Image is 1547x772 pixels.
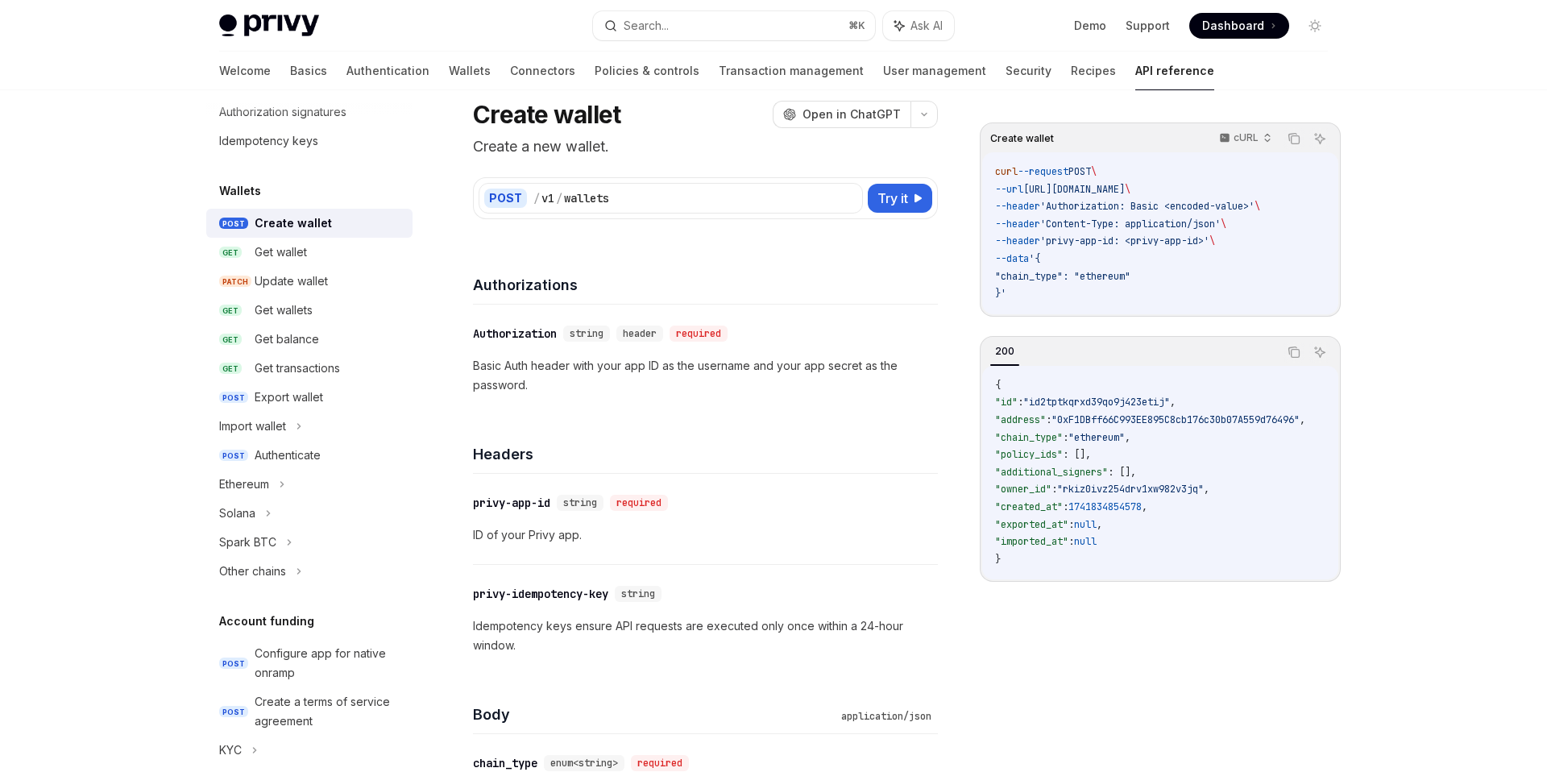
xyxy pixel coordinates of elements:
span: : [1068,518,1074,531]
div: Idempotency keys [219,131,318,151]
div: Get balance [255,330,319,349]
span: , [1125,431,1130,444]
p: Create a new wallet. [473,135,938,158]
span: curl [995,165,1018,178]
a: Security [1006,52,1051,90]
span: [URL][DOMAIN_NAME] [1023,183,1125,196]
span: }' [995,287,1006,300]
h4: Authorizations [473,274,938,296]
span: POST [1068,165,1091,178]
a: Recipes [1071,52,1116,90]
button: Open in ChatGPT [773,101,910,128]
span: "0xF1DBff66C993EE895C8cb176c30b07A559d76496" [1051,413,1300,426]
button: Ask AI [883,11,954,40]
div: privy-app-id [473,495,550,511]
span: : [1018,396,1023,409]
a: Transaction management [719,52,864,90]
div: Export wallet [255,388,323,407]
p: Basic Auth header with your app ID as the username and your app secret as the password. [473,356,938,395]
div: required [670,326,728,342]
a: PATCHUpdate wallet [206,267,413,296]
a: Welcome [219,52,271,90]
span: "owner_id" [995,483,1051,496]
div: chain_type [473,755,537,771]
div: application/json [835,708,938,724]
span: : [1063,500,1068,513]
a: GETGet balance [206,325,413,354]
div: Spark BTC [219,533,276,552]
div: / [533,190,540,206]
button: Toggle dark mode [1302,13,1328,39]
div: required [610,495,668,511]
span: \ [1209,235,1215,247]
span: ⌘ K [848,19,865,32]
div: Search... [624,16,669,35]
a: Connectors [510,52,575,90]
a: POSTCreate a terms of service agreement [206,687,413,736]
h5: Wallets [219,181,261,201]
span: "chain_type" [995,431,1063,444]
span: POST [219,218,248,230]
div: required [631,755,689,771]
a: Dashboard [1189,13,1289,39]
span: PATCH [219,276,251,288]
span: null [1074,518,1097,531]
div: Other chains [219,562,286,581]
span: Open in ChatGPT [803,106,901,122]
a: API reference [1135,52,1214,90]
span: "imported_at" [995,535,1068,548]
span: \ [1125,183,1130,196]
span: "exported_at" [995,518,1068,531]
span: null [1074,535,1097,548]
span: POST [219,658,248,670]
div: Create wallet [255,214,332,233]
span: \ [1221,218,1226,230]
div: Configure app for native onramp [255,644,403,683]
span: "ethereum" [1068,431,1125,444]
span: , [1204,483,1209,496]
span: string [570,327,603,340]
span: "created_at" [995,500,1063,513]
a: Authentication [346,52,429,90]
a: Policies & controls [595,52,699,90]
p: Idempotency keys ensure API requests are executed only once within a 24-hour window. [473,616,938,655]
span: --request [1018,165,1068,178]
span: POST [219,392,248,404]
span: POST [219,450,248,462]
a: Basics [290,52,327,90]
button: Search...⌘K [593,11,875,40]
div: wallets [564,190,609,206]
div: v1 [541,190,554,206]
a: POSTCreate wallet [206,209,413,238]
span: "policy_ids" [995,448,1063,461]
span: , [1170,396,1176,409]
h1: Create wallet [473,100,620,129]
a: GETGet wallet [206,238,413,267]
button: Ask AI [1309,342,1330,363]
a: Idempotency keys [206,127,413,156]
a: GETGet wallets [206,296,413,325]
span: : [1068,535,1074,548]
button: Try it [868,184,932,213]
span: 'privy-app-id: <privy-app-id>' [1040,235,1209,247]
a: POSTAuthenticate [206,441,413,470]
a: POSTConfigure app for native onramp [206,639,413,687]
button: Ask AI [1309,128,1330,149]
div: Solana [219,504,255,523]
span: POST [219,706,248,718]
div: Import wallet [219,417,286,436]
p: cURL [1234,131,1259,144]
span: , [1097,518,1102,531]
div: privy-idempotency-key [473,586,608,602]
span: --header [995,235,1040,247]
span: '{ [1029,252,1040,265]
div: POST [484,189,527,208]
span: "id" [995,396,1018,409]
span: \ [1255,200,1260,213]
div: / [556,190,562,206]
span: "rkiz0ivz254drv1xw982v3jq" [1057,483,1204,496]
img: light logo [219,15,319,37]
span: --url [995,183,1023,196]
div: Ethereum [219,475,269,494]
span: \ [1091,165,1097,178]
